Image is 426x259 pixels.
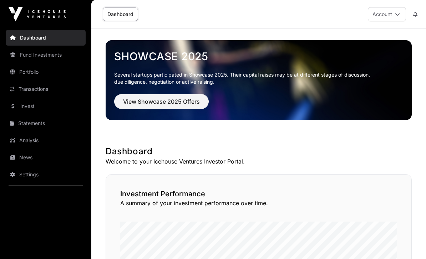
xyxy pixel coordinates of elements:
a: Dashboard [103,7,138,21]
span: View Showcase 2025 Offers [123,97,200,106]
a: Settings [6,167,86,182]
h1: Dashboard [106,146,412,157]
p: A summary of your investment performance over time. [120,199,397,207]
img: Showcase 2025 [106,40,412,120]
iframe: Chat Widget [390,225,426,259]
a: Fund Investments [6,47,86,63]
img: Icehouse Ventures Logo [9,7,66,21]
button: Account [368,7,406,21]
a: Showcase 2025 [114,50,403,63]
button: View Showcase 2025 Offers [114,94,209,109]
p: Several startups participated in Showcase 2025. Their capital raises may be at different stages o... [114,71,403,86]
h2: Investment Performance [120,189,397,199]
a: View Showcase 2025 Offers [114,101,209,108]
a: Transactions [6,81,86,97]
a: News [6,150,86,165]
a: Analysis [6,133,86,148]
a: Invest [6,98,86,114]
a: Portfolio [6,64,86,80]
p: Welcome to your Icehouse Ventures Investor Portal. [106,157,412,166]
a: Statements [6,115,86,131]
a: Dashboard [6,30,86,46]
